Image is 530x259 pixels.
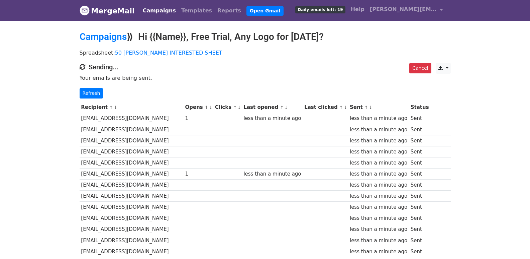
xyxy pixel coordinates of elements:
td: Sent [409,113,430,124]
td: Sent [409,246,430,257]
a: ↓ [237,105,241,110]
a: ↑ [109,105,113,110]
p: Spreadsheet: [80,49,451,56]
a: Refresh [80,88,103,99]
span: [PERSON_NAME][EMAIL_ADDRESS][DOMAIN_NAME] [370,5,437,13]
div: less than a minute ago [350,248,407,256]
td: Sent [409,169,430,180]
td: Sent [409,235,430,246]
div: less than a minute ago [350,225,407,233]
a: ↓ [114,105,117,110]
a: MergeMail [80,4,135,18]
img: MergeMail logo [80,5,90,15]
td: [EMAIL_ADDRESS][DOMAIN_NAME] [80,235,184,246]
th: Clicks [213,102,242,113]
td: [EMAIL_ADDRESS][DOMAIN_NAME] [80,224,184,235]
div: 1 [185,115,212,122]
h2: ⟫ Hi {{Name}}, Free Trial, Any Logo for [DATE]? [80,31,451,43]
td: [EMAIL_ADDRESS][DOMAIN_NAME] [80,135,184,146]
a: Reports [215,4,244,17]
div: less than a minute ago [350,148,407,156]
td: [EMAIL_ADDRESS][DOMAIN_NAME] [80,246,184,257]
a: Open Gmail [246,6,284,16]
td: Sent [409,191,430,202]
td: Sent [409,202,430,213]
a: ↑ [233,105,237,110]
div: less than a minute ago [350,203,407,211]
td: [EMAIL_ADDRESS][DOMAIN_NAME] [80,202,184,213]
a: Templates [179,4,215,17]
td: [EMAIL_ADDRESS][DOMAIN_NAME] [80,113,184,124]
th: Sent [348,102,409,113]
a: ↓ [344,105,347,110]
div: less than a minute ago [350,237,407,245]
th: Status [409,102,430,113]
td: Sent [409,135,430,146]
td: Sent [409,180,430,191]
td: Sent [409,124,430,135]
td: Sent [409,224,430,235]
a: Help [348,3,367,16]
td: [EMAIL_ADDRESS][DOMAIN_NAME] [80,124,184,135]
div: 1 [185,170,212,178]
div: less than a minute ago [243,170,301,178]
div: less than a minute ago [350,170,407,178]
td: Sent [409,157,430,169]
td: [EMAIL_ADDRESS][DOMAIN_NAME] [80,191,184,202]
div: less than a minute ago [350,159,407,167]
a: ↓ [369,105,373,110]
a: ↓ [284,105,288,110]
a: Daily emails left: 19 [293,3,348,16]
a: Cancel [409,63,431,73]
div: less than a minute ago [350,181,407,189]
div: less than a minute ago [243,115,301,122]
a: [PERSON_NAME][EMAIL_ADDRESS][DOMAIN_NAME] [367,3,445,18]
a: ↑ [364,105,368,110]
div: less than a minute ago [350,214,407,222]
a: ↓ [209,105,213,110]
a: 50 [PERSON_NAME] INTERESTED SHEET [115,50,222,56]
a: ↑ [280,105,284,110]
div: less than a minute ago [350,192,407,200]
a: Campaigns [80,31,127,42]
td: [EMAIL_ADDRESS][DOMAIN_NAME] [80,157,184,169]
td: [EMAIL_ADDRESS][DOMAIN_NAME] [80,146,184,157]
th: Last opened [242,102,303,113]
td: Sent [409,213,430,224]
th: Recipient [80,102,184,113]
td: [EMAIL_ADDRESS][DOMAIN_NAME] [80,213,184,224]
span: Daily emails left: 19 [295,6,345,13]
th: Opens [184,102,214,113]
div: less than a minute ago [350,126,407,134]
a: ↑ [339,105,343,110]
h4: Sending... [80,63,451,71]
div: less than a minute ago [350,115,407,122]
td: Sent [409,146,430,157]
div: less than a minute ago [350,137,407,145]
td: [EMAIL_ADDRESS][DOMAIN_NAME] [80,169,184,180]
a: Campaigns [140,4,179,17]
th: Last clicked [303,102,348,113]
td: [EMAIL_ADDRESS][DOMAIN_NAME] [80,180,184,191]
a: ↑ [205,105,208,110]
p: Your emails are being sent. [80,74,451,81]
